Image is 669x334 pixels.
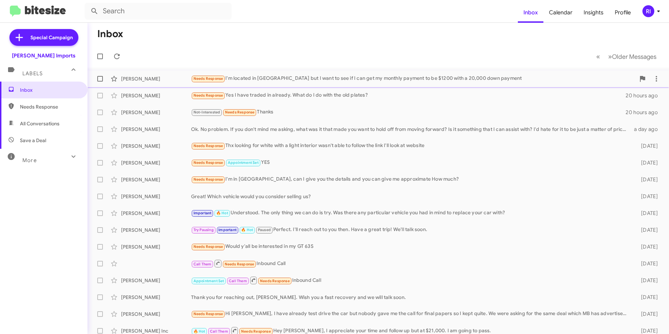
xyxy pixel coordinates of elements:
div: [PERSON_NAME] [121,210,191,217]
span: Try Pausing [193,228,214,232]
div: Understood. The only thing we can do is try. Was there any particular vehicle you had in mind to ... [191,209,630,217]
div: [PERSON_NAME] [121,92,191,99]
span: 🔥 Hot [216,211,228,215]
span: Needs Response [193,76,223,81]
span: More [22,157,37,163]
div: [PERSON_NAME] [121,109,191,116]
div: [DATE] [630,260,663,267]
div: [DATE] [630,243,663,250]
span: Appointment Set [228,160,259,165]
span: Appointment Set [193,279,224,283]
nav: Page navigation example [592,49,661,64]
button: RI [636,5,661,17]
div: Hi [PERSON_NAME], I have already test drive the car but nobody gave me the call for final papers ... [191,310,630,318]
span: » [608,52,612,61]
div: [DATE] [630,311,663,318]
div: YES [191,159,630,167]
span: Call Them [229,279,247,283]
div: Inbound Call [191,259,630,268]
input: Search [85,3,232,20]
div: [PERSON_NAME] [121,243,191,250]
span: Inbox [20,86,79,93]
div: [PERSON_NAME] [121,193,191,200]
span: 🔥 Hot [241,228,253,232]
span: Special Campaign [30,34,73,41]
div: [DATE] [630,294,663,301]
div: [DATE] [630,210,663,217]
div: I'm located in [GEOGRAPHIC_DATA] but I want to see if I can get my monthly payment to be $1200 wi... [191,75,635,83]
div: [PERSON_NAME] [121,75,191,82]
span: « [596,52,600,61]
div: 20 hours ago [626,109,663,116]
div: Yes I have traded in already. What do I do with the old plates? [191,91,626,99]
a: Calendar [543,2,578,23]
div: I'm in [GEOGRAPHIC_DATA], can I give you the details and you can give me approximate How much? [191,175,630,183]
span: Needs Response [20,103,79,110]
div: [PERSON_NAME] [121,277,191,284]
span: 🔥 Hot [193,329,205,334]
span: Needs Response [225,110,255,114]
div: [PERSON_NAME] [121,159,191,166]
div: Thanks [191,108,626,116]
a: Insights [578,2,609,23]
div: Ok. No problem. If you don't mind me asking, what was it that made you want to hold off from movi... [191,126,630,133]
span: Not-Interested [193,110,220,114]
div: RI [642,5,654,17]
span: Needs Response [225,262,254,266]
button: Previous [592,49,604,64]
button: Next [604,49,661,64]
div: [DATE] [630,193,663,200]
span: Important [218,228,237,232]
h1: Inbox [97,28,123,40]
span: Needs Response [193,160,223,165]
a: Special Campaign [9,29,78,46]
div: [DATE] [630,159,663,166]
span: Needs Response [193,93,223,98]
div: [PERSON_NAME] Imports [12,52,76,59]
div: [PERSON_NAME] [121,311,191,318]
div: 20 hours ago [626,92,663,99]
div: [DATE] [630,277,663,284]
div: Thank you for reaching out, [PERSON_NAME]. Wish you a fast recovery and we will talk soon. [191,294,630,301]
div: [PERSON_NAME] [121,142,191,149]
span: Needs Response [193,312,223,316]
span: Call Them [193,262,212,266]
div: [PERSON_NAME] [121,227,191,234]
span: Needs Response [241,329,271,334]
div: Would y'all be interested in my GT 63S [191,243,630,251]
a: Profile [609,2,636,23]
div: [PERSON_NAME] [121,176,191,183]
div: Thx looking for white with a light interior wasn't able to follow the link I'll look at website [191,142,630,150]
span: Needs Response [260,279,290,283]
span: Save a Deal [20,137,46,144]
span: Needs Response [193,144,223,148]
div: [PERSON_NAME] [121,294,191,301]
div: [DATE] [630,176,663,183]
div: Great! Which vehicle would you consider selling us? [191,193,630,200]
span: Needs Response [193,177,223,182]
span: Older Messages [612,53,656,61]
span: Needs Response [193,244,223,249]
div: [DATE] [630,227,663,234]
span: All Conversations [20,120,59,127]
div: [PERSON_NAME] [121,126,191,133]
div: [DATE] [630,142,663,149]
span: Call Them [210,329,228,334]
div: Inbound Call [191,276,630,285]
span: Labels [22,70,43,77]
span: Paused [258,228,271,232]
a: Inbox [518,2,543,23]
span: Important [193,211,212,215]
div: a day ago [630,126,663,133]
div: Perfect. I'll reach out to you then. Have a great trip! We'll talk soon. [191,226,630,234]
